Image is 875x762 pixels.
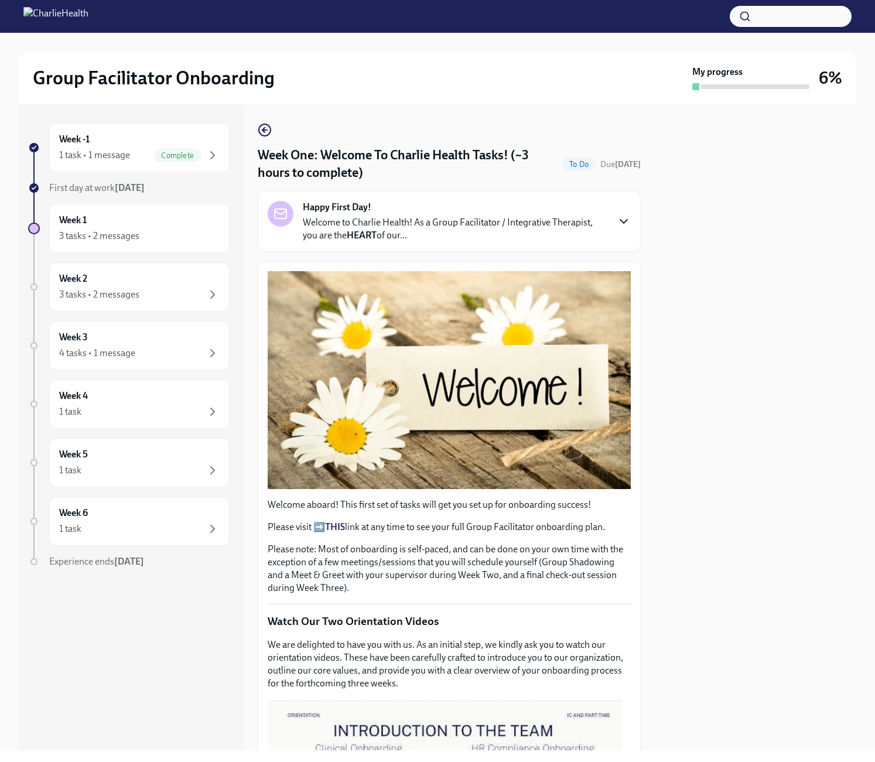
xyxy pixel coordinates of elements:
[23,7,88,26] img: CharlieHealth
[49,182,145,193] span: First day at work
[59,347,135,360] div: 4 tasks • 1 message
[59,288,139,301] div: 3 tasks • 2 messages
[268,614,631,629] p: Watch Our Two Orientation Videos
[325,521,345,532] a: THIS
[600,159,641,170] span: September 9th, 2025 09:00
[114,556,144,567] strong: [DATE]
[59,133,90,146] h6: Week -1
[115,182,145,193] strong: [DATE]
[28,380,230,429] a: Week 41 task
[28,204,230,253] a: Week 13 tasks • 2 messages
[615,159,641,169] strong: [DATE]
[33,66,275,90] h2: Group Facilitator Onboarding
[59,448,88,461] h6: Week 5
[28,497,230,546] a: Week 61 task
[268,498,631,511] p: Welcome aboard! This first set of tasks will get you set up for onboarding success!
[28,182,230,194] a: First day at work[DATE]
[59,331,88,344] h6: Week 3
[59,507,88,520] h6: Week 6
[268,638,631,690] p: We are delighted to have you with us. As an initial step, we kindly ask you to watch our orientat...
[268,271,631,489] button: Zoom image
[692,66,743,78] strong: My progress
[59,272,87,285] h6: Week 2
[258,146,558,182] h4: Week One: Welcome To Charlie Health Tasks! (~3 hours to complete)
[49,556,144,567] span: Experience ends
[303,216,607,242] p: Welcome to Charlie Health! As a Group Facilitator / Integrative Therapist, you are the of our...
[562,160,596,169] span: To Do
[303,201,371,214] strong: Happy First Day!
[28,123,230,172] a: Week -11 task • 1 messageComplete
[59,214,87,227] h6: Week 1
[59,522,81,535] div: 1 task
[28,321,230,370] a: Week 34 tasks • 1 message
[59,149,130,162] div: 1 task • 1 message
[268,521,631,534] p: Please visit ➡️ link at any time to see your full Group Facilitator onboarding plan.
[59,464,81,477] div: 1 task
[28,262,230,312] a: Week 23 tasks • 2 messages
[347,230,377,241] strong: HEART
[59,230,139,242] div: 3 tasks • 2 messages
[154,151,201,160] span: Complete
[28,438,230,487] a: Week 51 task
[59,405,81,418] div: 1 task
[59,389,88,402] h6: Week 4
[268,543,631,594] p: Please note: Most of onboarding is self-paced, and can be done on your own time with the exceptio...
[600,159,641,169] span: Due
[819,67,842,88] h3: 6%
